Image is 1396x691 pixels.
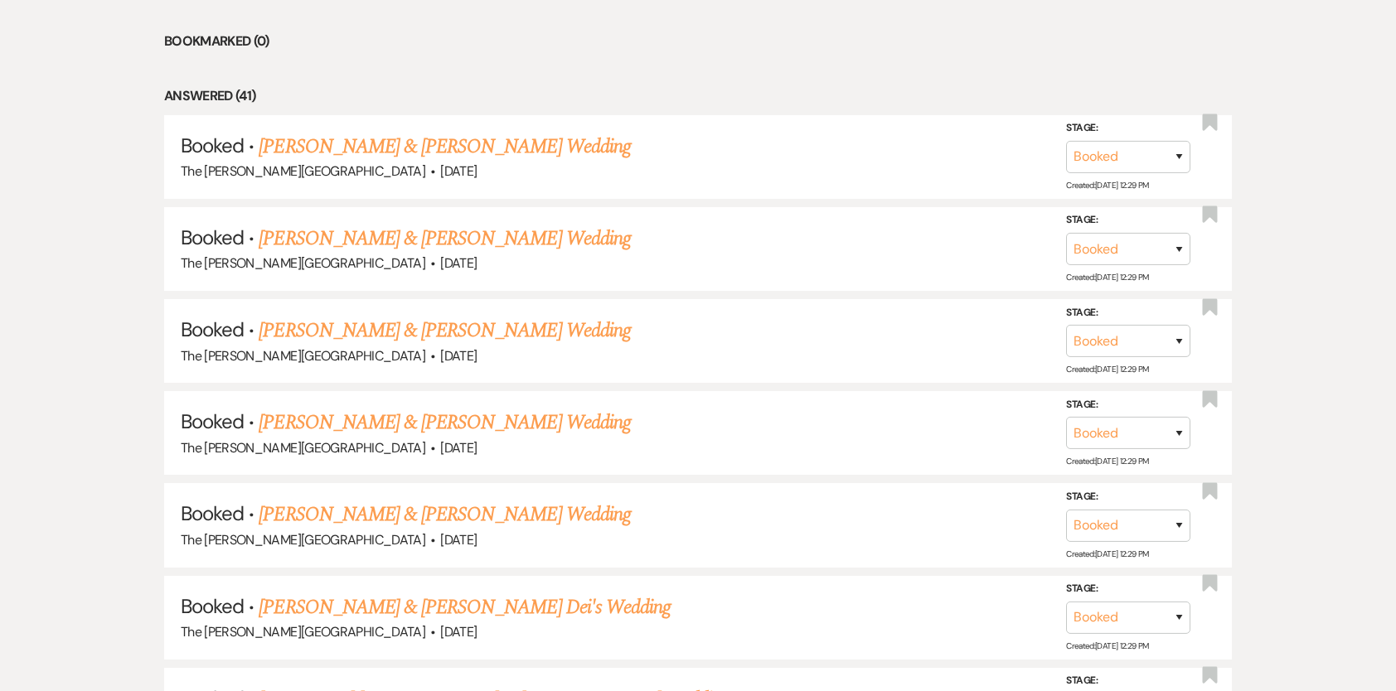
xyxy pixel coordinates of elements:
[259,592,671,622] a: [PERSON_NAME] & [PERSON_NAME] Dei's Wedding
[1066,580,1190,598] label: Stage:
[440,531,477,548] span: [DATE]
[181,254,425,272] span: The [PERSON_NAME][GEOGRAPHIC_DATA]
[181,347,425,365] span: The [PERSON_NAME][GEOGRAPHIC_DATA]
[181,531,425,548] span: The [PERSON_NAME][GEOGRAPHIC_DATA]
[181,593,244,619] span: Booked
[181,408,244,434] span: Booked
[181,623,425,640] span: The [PERSON_NAME][GEOGRAPHIC_DATA]
[259,132,630,162] a: [PERSON_NAME] & [PERSON_NAME] Wedding
[440,162,477,180] span: [DATE]
[1066,672,1190,690] label: Stage:
[440,439,477,457] span: [DATE]
[1066,119,1190,138] label: Stage:
[181,162,425,180] span: The [PERSON_NAME][GEOGRAPHIC_DATA]
[1066,396,1190,414] label: Stage:
[1066,272,1148,283] span: Created: [DATE] 12:29 PM
[259,224,630,254] a: [PERSON_NAME] & [PERSON_NAME] Wedding
[259,408,630,437] a: [PERSON_NAME] & [PERSON_NAME] Wedding
[181,500,244,526] span: Booked
[1066,488,1190,506] label: Stage:
[1066,364,1148,374] span: Created: [DATE] 12:29 PM
[1066,456,1148,466] span: Created: [DATE] 12:29 PM
[1066,180,1148,191] span: Created: [DATE] 12:29 PM
[1066,548,1148,558] span: Created: [DATE] 12:29 PM
[1066,211,1190,230] label: Stage:
[259,316,630,345] a: [PERSON_NAME] & [PERSON_NAME] Wedding
[440,623,477,640] span: [DATE]
[1066,640,1148,651] span: Created: [DATE] 12:29 PM
[440,254,477,272] span: [DATE]
[181,133,244,158] span: Booked
[181,225,244,250] span: Booked
[181,317,244,342] span: Booked
[181,439,425,457] span: The [PERSON_NAME][GEOGRAPHIC_DATA]
[164,31,1232,52] li: Bookmarked (0)
[164,85,1232,107] li: Answered (41)
[1066,304,1190,322] label: Stage:
[259,500,630,529] a: [PERSON_NAME] & [PERSON_NAME] Wedding
[440,347,477,365] span: [DATE]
